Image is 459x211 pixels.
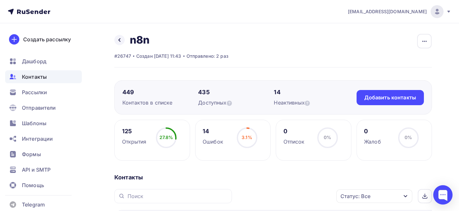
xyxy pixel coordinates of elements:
input: Поиск [128,193,228,200]
span: Дашборд [22,57,46,65]
div: Жалоб [364,138,381,146]
div: Контактов в списке [122,99,198,106]
div: 435 [198,88,274,96]
span: Отправители [22,104,56,112]
div: Доступных [198,99,274,106]
span: 0% [405,135,412,140]
span: API и SMTP [22,166,51,174]
span: [EMAIL_ADDRESS][DOMAIN_NAME] [348,8,427,15]
div: Отправлено: 2 раз [186,53,228,59]
a: Рассылки [5,86,82,99]
div: Статус: Все [340,192,370,200]
button: Статус: Все [336,189,413,203]
div: 125 [122,127,147,135]
div: 0 [283,127,305,135]
div: Ошибок [203,138,223,146]
div: Создать рассылку [23,35,71,43]
div: 449 [122,88,198,96]
span: 0% [324,135,331,140]
a: Контакты [5,70,82,83]
div: Создан [DATE] 11:43 [136,53,181,59]
span: Шаблоны [22,119,46,127]
span: Рассылки [22,88,47,96]
div: 14 [274,88,349,96]
span: Telegram [22,201,45,208]
div: #26747 [114,53,131,59]
div: Неактивных [274,99,349,106]
h2: n8n [130,34,149,46]
span: 3.1% [242,135,252,140]
div: 14 [203,127,223,135]
a: Формы [5,148,82,161]
div: Добавить контакты [364,94,416,101]
a: Отправители [5,101,82,114]
span: Контакты [22,73,47,81]
span: Интеграции [22,135,53,143]
div: Отписок [283,138,305,146]
span: Помощь [22,181,44,189]
div: Открытия [122,138,147,146]
div: Контакты [114,174,432,181]
div: 0 [364,127,381,135]
a: Шаблоны [5,117,82,130]
a: [EMAIL_ADDRESS][DOMAIN_NAME] [348,5,451,18]
a: Дашборд [5,55,82,68]
span: 27.8% [159,135,173,140]
span: Формы [22,150,41,158]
